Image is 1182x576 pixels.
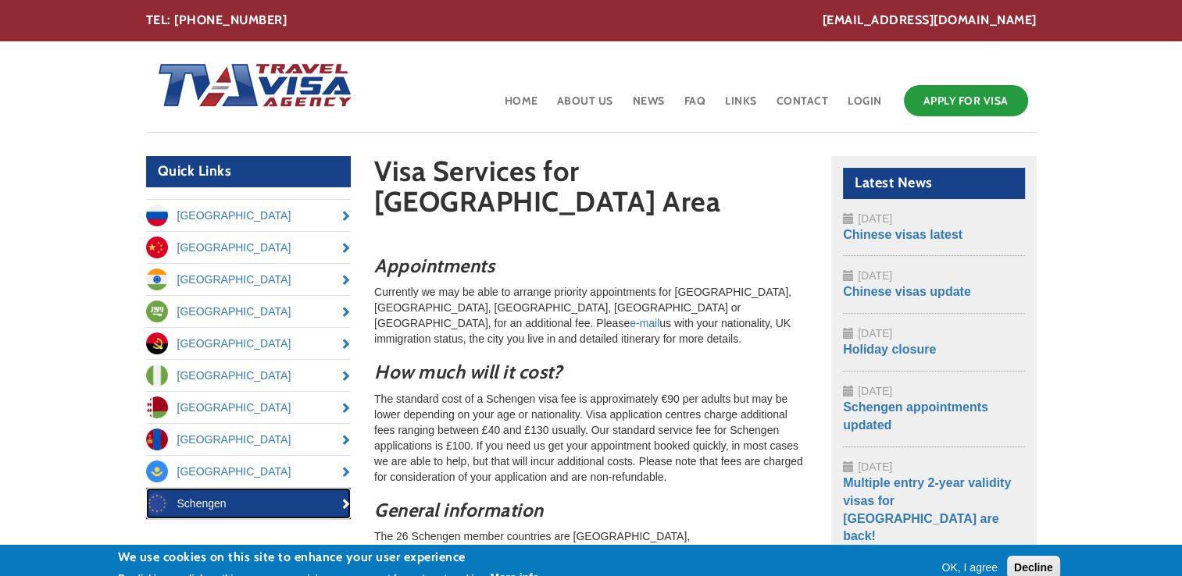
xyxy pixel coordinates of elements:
[858,460,892,473] span: [DATE]
[503,81,540,132] a: Home
[146,456,352,487] a: [GEOGRAPHIC_DATA]
[843,168,1025,199] h2: Latest News
[146,200,352,231] a: [GEOGRAPHIC_DATA]
[823,12,1037,30] a: [EMAIL_ADDRESS][DOMAIN_NAME]
[146,360,352,391] a: [GEOGRAPHIC_DATA]
[858,269,892,282] span: [DATE]
[904,85,1028,116] a: Apply for Visa
[146,232,352,263] a: [GEOGRAPHIC_DATA]
[858,212,892,225] span: [DATE]
[374,499,544,521] em: General information
[146,328,352,359] a: [GEOGRAPHIC_DATA]
[146,12,1037,30] div: TEL: [PHONE_NUMBER]
[846,81,884,132] a: Login
[374,361,562,383] em: How much will it cost?
[843,476,1011,543] a: Multiple entry 2-year validity visas for [GEOGRAPHIC_DATA] are back!
[374,254,495,277] em: Appointments
[374,391,808,485] p: The standard cost of a Schengen visa fee is approximately €90 per adults but may be lower dependi...
[146,488,352,519] a: Schengen
[843,228,962,241] a: Chinese visas latest
[843,400,988,432] a: Schengen appointments updated
[631,81,666,132] a: News
[146,264,352,295] a: [GEOGRAPHIC_DATA]
[843,343,936,356] a: Holiday closure
[146,392,352,423] a: [GEOGRAPHIC_DATA]
[146,296,352,327] a: [GEOGRAPHIC_DATA]
[630,317,659,329] a: e-mail
[146,424,352,455] a: [GEOGRAPHIC_DATA]
[843,285,971,298] a: Chinese visas update
[146,48,354,126] img: Home
[683,81,708,132] a: FAQ
[374,284,808,347] p: Currently we may be able to arrange priority appointments for [GEOGRAPHIC_DATA], [GEOGRAPHIC_DATA...
[858,327,892,340] span: [DATE]
[374,156,808,225] h1: Visa Services for [GEOGRAPHIC_DATA] Area
[775,81,830,132] a: Contact
[858,385,892,397] span: [DATE]
[723,81,759,132] a: Links
[118,549,539,566] h2: We use cookies on this site to enhance your user experience
[555,81,615,132] a: About Us
[935,560,1004,575] button: OK, I agree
